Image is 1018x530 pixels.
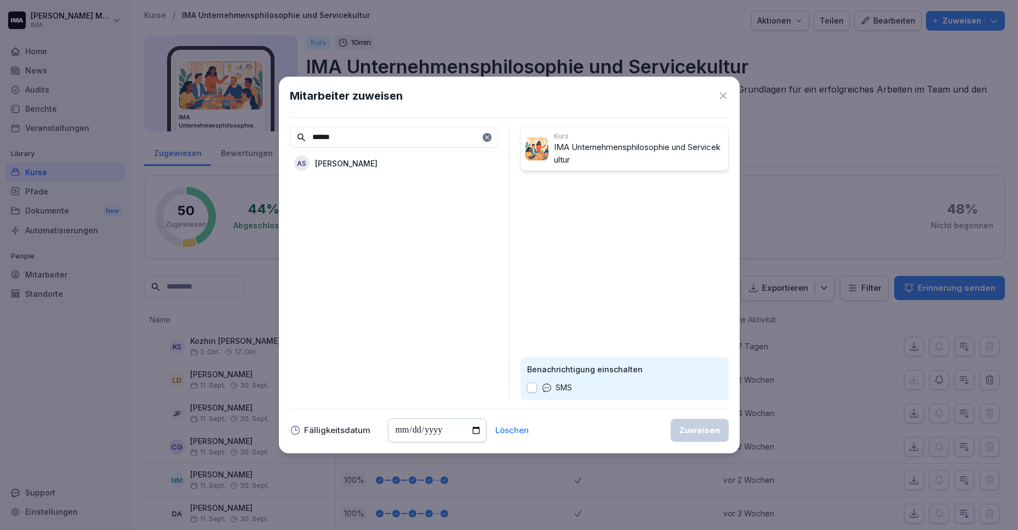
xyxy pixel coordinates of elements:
p: [PERSON_NAME] [315,158,378,169]
p: Kurs [554,131,724,141]
h1: Mitarbeiter zuweisen [290,88,403,104]
button: Zuweisen [671,419,729,442]
p: Fälligkeitsdatum [304,427,370,434]
div: AS [294,155,310,171]
button: Löschen [495,427,529,434]
div: Zuweisen [679,424,720,436]
p: IMA Unternehmensphilosophie und Servicekultur [554,141,724,166]
p: Benachrichtigung einschalten [527,364,722,375]
p: SMS [556,382,572,394]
